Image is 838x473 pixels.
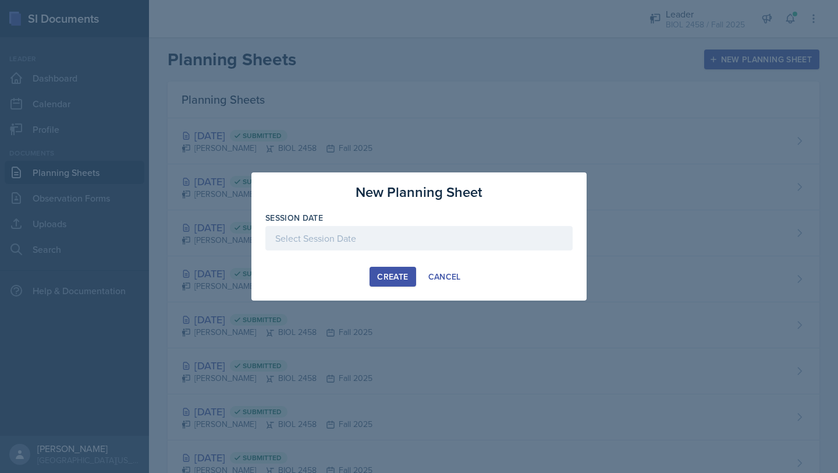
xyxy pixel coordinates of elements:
[421,267,468,287] button: Cancel
[265,212,323,224] label: Session Date
[428,272,461,281] div: Cancel
[377,272,408,281] div: Create
[370,267,416,287] button: Create
[356,182,482,203] h3: New Planning Sheet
